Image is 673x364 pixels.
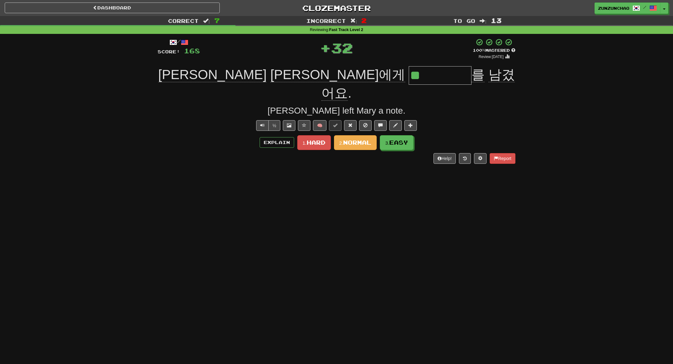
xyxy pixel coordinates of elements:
[643,5,646,9] span: /
[361,17,367,24] span: 2
[343,139,371,146] span: Normal
[260,137,294,148] button: Explain
[184,47,200,55] span: 168
[331,40,353,56] span: 32
[433,153,456,164] button: Help!
[359,120,372,131] button: Ignore sentence (alt+i)
[306,18,346,24] span: Incorrect
[320,38,331,57] span: +
[5,3,220,13] a: Dashboard
[389,120,402,131] button: Edit sentence (alt+d)
[339,140,343,146] small: 2.
[214,17,220,24] span: 7
[473,48,515,53] div: Mastered
[283,120,295,131] button: Show image (alt+x)
[404,120,417,131] button: Add to collection (alt+a)
[268,120,280,131] button: ½
[298,120,310,131] button: Favorite sentence (alt+f)
[598,5,629,11] span: ZunZunChao
[158,49,180,54] span: Score:
[491,17,502,24] span: 13
[297,135,331,150] button: 1.Hard
[158,104,515,117] div: [PERSON_NAME] left Mary a note.
[471,67,485,82] span: 를
[270,67,405,82] span: [PERSON_NAME]에게
[490,153,515,164] button: Report
[380,135,413,150] button: 3.Easy
[229,3,444,13] a: Clozemaster
[595,3,660,14] a: ZunZunChao /
[329,120,342,131] button: Set this sentence to 100% Mastered (alt+m)
[303,140,307,146] small: 1.
[313,120,326,131] button: 🧠
[350,18,357,24] span: :
[385,140,389,146] small: 3.
[307,139,326,146] span: Hard
[158,67,267,82] span: [PERSON_NAME]
[480,18,487,24] span: :
[473,48,485,53] span: 100 %
[374,120,387,131] button: Discuss sentence (alt+u)
[158,38,200,46] div: /
[256,120,269,131] button: Play sentence audio (ctl+space)
[329,28,363,32] strong: Fast Track Level 2
[168,18,199,24] span: Correct
[453,18,475,24] span: To go
[389,139,408,146] span: Easy
[479,55,504,59] small: Review: [DATE]
[459,153,471,164] button: Round history (alt+y)
[334,135,377,150] button: 2.Normal
[203,18,210,24] span: :
[344,120,357,131] button: Reset to 0% Mastered (alt+r)
[255,120,280,131] div: Text-to-speech controls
